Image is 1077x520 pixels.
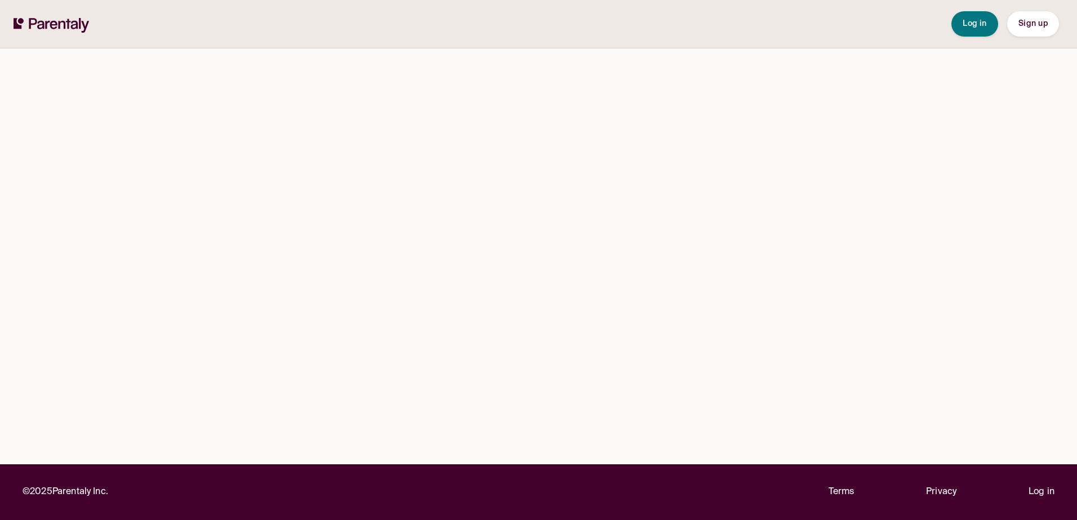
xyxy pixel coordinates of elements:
a: Terms [829,485,855,500]
span: Sign up [1018,20,1048,28]
button: Sign up [1007,11,1059,37]
span: Log in [963,20,987,28]
p: © 2025 Parentaly Inc. [23,485,108,500]
button: Log in [951,11,998,37]
a: Log in [1029,485,1054,500]
a: Privacy [926,485,956,500]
